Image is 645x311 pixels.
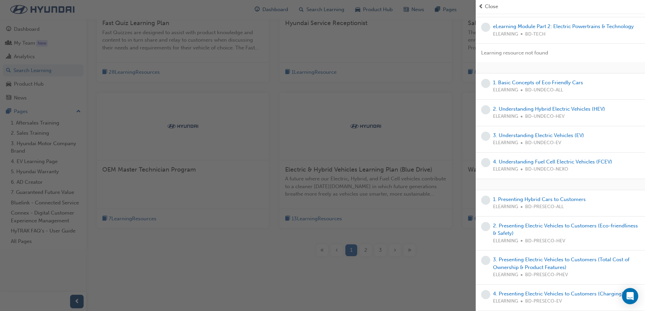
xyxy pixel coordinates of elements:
[525,297,562,305] span: BD-PRESECO-EV
[481,158,490,167] span: learningRecordVerb_NONE-icon
[493,30,518,38] span: ELEARNING
[481,222,490,231] span: learningRecordVerb_NONE-icon
[481,79,490,88] span: learningRecordVerb_NONE-icon
[481,105,490,114] span: learningRecordVerb_NONE-icon
[485,3,498,10] span: Close
[481,23,490,32] span: learningRecordVerb_NONE-icon
[493,139,518,147] span: ELEARNING
[493,86,518,94] span: ELEARNING
[478,3,483,10] span: prev-icon
[525,113,565,120] span: BD-UNDECO-HEV
[493,23,634,29] a: eLearning Module Part 2: Electric Powertrains & Technology
[493,237,518,245] span: ELEARNING
[493,203,518,211] span: ELEARNING
[493,132,584,138] a: 3. Understanding Electric Vehicles (EV)
[481,256,490,265] span: learningRecordVerb_NONE-icon
[481,290,490,299] span: learningRecordVerb_NONE-icon
[481,196,490,205] span: learningRecordVerb_NONE-icon
[481,50,548,56] span: Learning resource not found
[493,165,518,173] span: ELEARNING
[478,3,642,10] button: prev-iconClose
[493,297,518,305] span: ELEARNING
[481,132,490,141] span: learningRecordVerb_NONE-icon
[493,271,518,279] span: ELEARNING
[493,80,583,86] a: 1. Basic Concepts of Eco Friendly Cars
[525,86,563,94] span: BD-UNDECO-ALL
[525,139,561,147] span: BD-UNDECO-EV
[493,223,638,237] a: 2. Presenting Electric Vehicles to Customers (Eco-friendliness & Safety)
[622,288,638,304] div: Open Intercom Messenger
[493,196,586,202] a: 1. Presenting Hybrid Cars to Customers
[493,113,518,120] span: ELEARNING
[493,291,623,297] a: 4. Presenting Electric Vehicles to Customers (Charging)
[525,271,568,279] span: BD-PRESECO-PHEV
[493,159,612,165] a: 4. Understanding Fuel Cell Electric Vehicles (FCEV)
[525,30,545,38] span: BD-TECH
[525,237,565,245] span: BD-PRESECO-HEV
[525,165,568,173] span: BD-UNDECO-NEXO
[493,257,629,270] a: 3. Presenting Electric Vehicles to Customers (Total Cost of Ownership & Product Features)
[493,106,605,112] a: 2. Understanding Hybrid Electric Vehicles (HEV)
[525,203,564,211] span: BD-PRESECO-ALL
